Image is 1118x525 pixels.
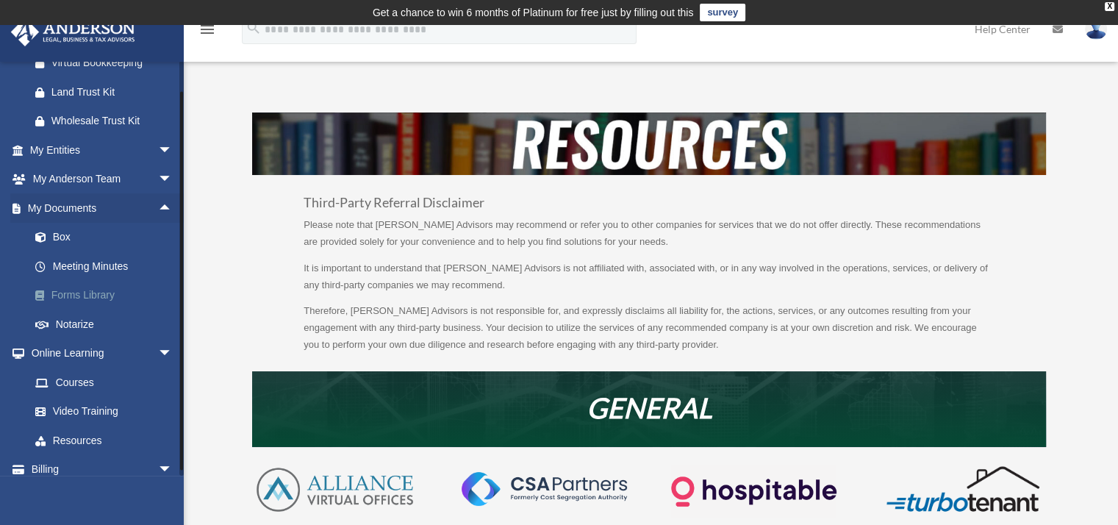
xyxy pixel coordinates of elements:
span: arrow_drop_down [158,339,187,369]
a: Virtual Bookkeeping [21,49,195,78]
span: arrow_drop_down [158,135,187,165]
a: Courses [21,368,195,397]
a: Land Trust Kit [21,77,195,107]
img: Logo-transparent-dark [671,465,836,518]
p: Therefore, [PERSON_NAME] Advisors is not responsible for, and expressly disclaims all liability f... [304,303,995,353]
img: User Pic [1085,18,1107,40]
a: My Documentsarrow_drop_up [10,193,195,223]
img: turbotenant [880,465,1045,513]
div: Land Trust Kit [51,83,176,101]
a: Wholesale Trust Kit [21,107,195,136]
a: Video Training [21,397,195,426]
i: menu [198,21,216,38]
span: arrow_drop_down [158,165,187,195]
h3: Third-Party Referral Disclaimer [304,196,995,217]
a: My Entitiesarrow_drop_down [10,135,195,165]
i: search [246,20,262,36]
a: menu [198,26,216,38]
p: It is important to understand that [PERSON_NAME] Advisors is not affiliated with, associated with... [304,260,995,304]
span: arrow_drop_up [158,193,187,224]
a: Resources [21,426,187,455]
a: My Anderson Teamarrow_drop_down [10,165,195,194]
a: Billingarrow_drop_down [10,455,195,485]
img: Anderson Advisors Platinum Portal [7,18,140,46]
div: Wholesale Trust Kit [51,112,176,130]
p: Please note that [PERSON_NAME] Advisors may recommend or refer you to other companies for service... [304,217,995,260]
a: survey [700,4,745,21]
span: arrow_drop_down [158,455,187,485]
a: Notarize [21,310,195,339]
a: Forms Library [21,281,195,310]
img: CSA-partners-Formerly-Cost-Segregation-Authority [462,472,627,506]
div: Get a chance to win 6 months of Platinum for free just by filling out this [373,4,694,21]
div: close [1105,2,1114,11]
a: Online Learningarrow_drop_down [10,339,195,368]
a: Meeting Minutes [21,251,195,281]
div: Virtual Bookkeeping [51,54,176,72]
em: GENERAL [587,390,712,424]
img: resources-header [252,113,1046,174]
a: Box [21,223,195,252]
img: AVO-logo-1-color [252,465,418,515]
